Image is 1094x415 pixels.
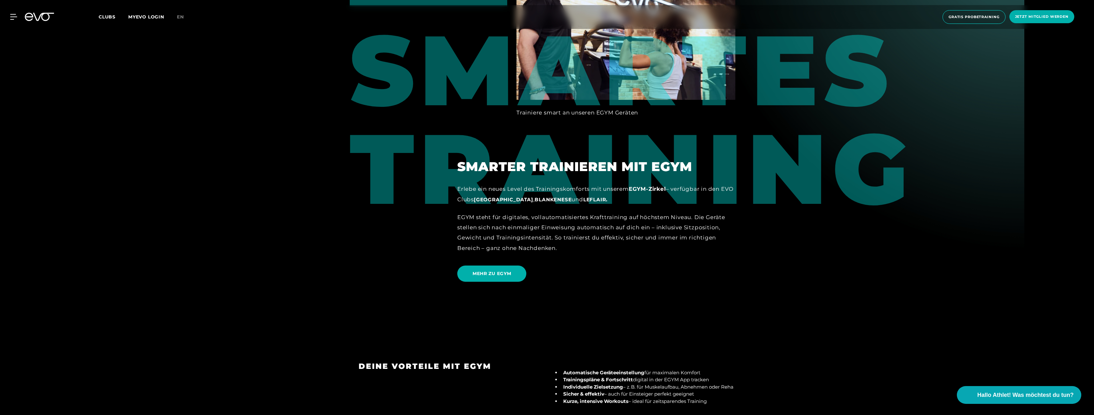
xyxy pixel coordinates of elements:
[563,384,623,390] strong: Individuelle Zielsetzung
[561,391,735,398] li: – auch für Einsteiger perfekt geeignet
[457,212,735,253] div: EGYM steht für digitales, vollautomatisiertes Krafttraining auf höchstem Niveau. Die Geräte stell...
[1007,10,1076,24] a: Jetzt Mitglied werden
[561,376,735,384] li: digital in der EGYM App tracken
[177,13,192,21] a: en
[535,196,572,203] a: Blankenese
[457,159,735,174] h2: Smarter trainieren mit EGYM
[563,391,604,397] strong: Sicher & effektiv
[977,391,1074,399] span: Hallo Athlet! Was möchtest du tun?
[457,261,529,287] a: MEHR ZU EGYM
[561,398,735,405] li: – ideal für zeitsparendes Training
[949,14,999,20] span: Gratis Probetraining
[535,197,572,203] span: Blankenese
[941,10,1007,24] a: Gratis Probetraining
[583,196,607,203] strong: .
[474,196,533,203] a: [GEOGRAPHIC_DATA]
[583,196,606,203] a: LeFlair
[629,186,666,192] strong: EGYM-Zirkel
[583,197,606,203] span: LeFlair
[957,386,1081,404] button: Hallo Athlet! Was möchtest du tun?
[563,370,644,376] strong: Automatische Geräteeinstellung
[563,377,633,383] strong: Trainingspläne & Fortschritt
[457,184,735,204] div: Erlebe ein neues Level des Trainingskomforts mit unserem – verfügbar in den EVO Clubs , und
[474,197,533,203] span: [GEOGRAPHIC_DATA]
[1015,14,1069,19] span: Jetzt Mitglied werden
[561,384,735,391] li: – z. B. für Muskelaufbau, Abnehmen oder Reha
[128,14,164,20] a: MYEVO LOGIN
[473,270,511,277] span: MEHR ZU EGYM
[99,14,116,20] span: Clubs
[563,398,628,404] strong: Kurze, intensive Workouts
[561,369,735,377] li: für maximalen Komfort
[359,362,538,371] h3: DEINE VORTEILE MIT EGYM
[99,14,128,20] a: Clubs
[177,14,184,20] span: en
